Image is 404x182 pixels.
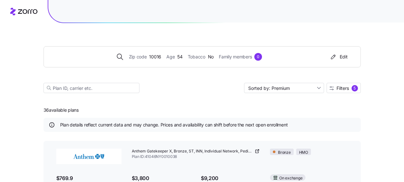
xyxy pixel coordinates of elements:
button: Edit [327,52,350,62]
span: 36 available plans [44,107,79,113]
div: 0 [254,53,262,61]
span: Zip code [129,53,147,60]
span: Filters [337,86,349,91]
span: Anthem Gatekeeper X, Bronze, ST, INN, Individual Network, Pediatric Dental DP FP [132,149,254,154]
img: Anthem [56,149,122,164]
span: Age [166,53,175,60]
div: 5 [352,85,358,91]
span: 10016 [149,53,161,60]
button: Filters5 [327,83,361,93]
span: On exchange [279,175,302,181]
span: Tobacco [188,53,205,60]
span: HMO [299,150,308,156]
input: Sort by [244,83,324,93]
input: Plan ID, carrier etc. [44,83,139,93]
span: 54 [177,53,182,60]
span: Plan ID: 41046NY0010038 [132,154,260,160]
div: Edit [329,54,348,60]
span: No [208,53,214,60]
span: Bronze [278,150,291,156]
span: Plan details reflect current data and may change. Prices and availability can shift before the ne... [60,122,288,128]
span: Family members [219,53,252,60]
